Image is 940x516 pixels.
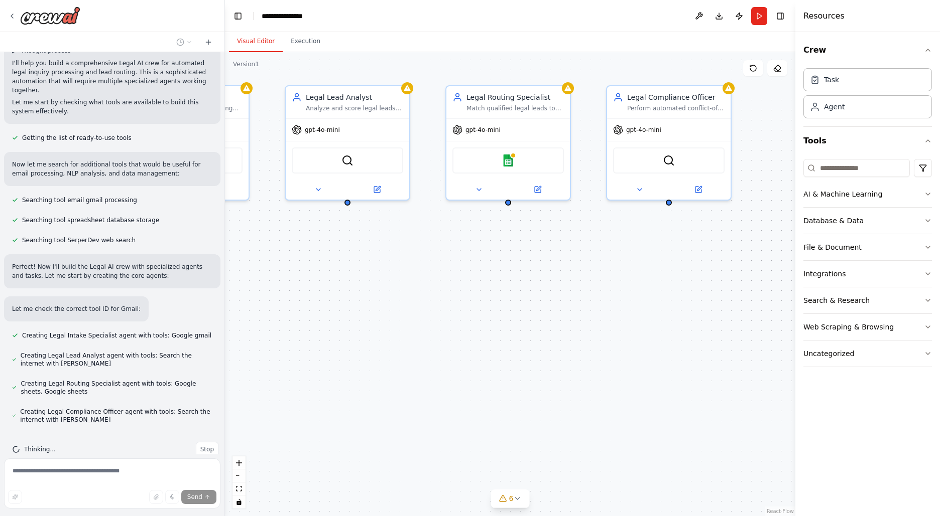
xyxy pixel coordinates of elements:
[803,208,932,234] button: Database & Data
[12,59,212,95] p: I'll help you build a comprehensive Legal AI crew for automated legal inquiry processing and lead...
[465,126,501,134] span: gpt-4o-mini
[445,85,571,201] div: Legal Routing SpecialistMatch qualified legal leads to the most suitable lawyer or legal team bas...
[803,340,932,367] button: Uncategorized
[12,160,212,178] p: Now let me search for additional tools that would be useful for email processing, NLP analysis, a...
[187,493,202,501] span: Send
[803,322,894,332] div: Web Scraping & Browsing
[803,234,932,260] button: File & Document
[196,442,218,457] button: Stop
[466,104,564,112] div: Match qualified legal leads to the most suitable lawyer or legal team based on expertise area, cu...
[20,7,80,25] img: Logo
[509,493,514,503] span: 6
[232,495,246,508] button: toggle interactivity
[172,36,196,48] button: Switch to previous chat
[262,11,313,21] nav: breadcrumb
[509,184,566,196] button: Open in side panel
[348,184,405,196] button: Open in side panel
[232,482,246,495] button: fit view
[803,287,932,313] button: Search & Research
[803,269,846,279] div: Integrations
[8,490,22,504] button: Improve this prompt
[12,262,212,280] p: Perfect! Now I'll build the Legal AI crew with specialized agents and tasks. Let me start by crea...
[232,469,246,482] button: zoom out
[803,314,932,340] button: Web Scraping & Browsing
[627,104,725,112] div: Perform automated conflict-of-interest checks, apply data privacy filters, redact sensitive infor...
[22,134,132,142] span: Getting the list of ready-to-use tools
[773,9,787,23] button: Hide right sidebar
[803,261,932,287] button: Integrations
[306,92,403,102] div: Legal Lead Analyst
[803,181,932,207] button: AI & Machine Learning
[305,126,340,134] span: gpt-4o-mini
[803,242,862,252] div: File & Document
[491,489,530,508] button: 6
[803,155,932,375] div: Tools
[22,196,137,204] span: Searching tool email gmail processing
[24,445,56,453] span: Thinking...
[22,216,159,224] span: Searching tool spreadsheet database storage
[803,189,882,199] div: AI & Machine Learning
[12,98,212,116] p: Let me start by checking what tools are available to build this system effectively.
[824,102,845,112] div: Agent
[231,9,245,23] button: Hide left sidebar
[22,331,211,339] span: Creating Legal Intake Specialist agent with tools: Google gmail
[21,380,212,396] span: Creating Legal Routing Specialist agent with tools: Google sheets, Google sheets
[229,31,283,52] button: Visual Editor
[21,352,212,368] span: Creating Legal Lead Analyst agent with tools: Search the internet with [PERSON_NAME]
[232,456,246,508] div: React Flow controls
[285,85,410,201] div: Legal Lead AnalystAnalyze and score legal leads based on case urgency, potential value, client pr...
[181,490,216,504] button: Send
[283,31,328,52] button: Execution
[803,127,932,155] button: Tools
[502,154,514,166] img: Google sheets
[124,85,250,201] div: Legal Intake SpecialistCollect and classify incoming legal inquiries from multiple channels using...
[149,490,163,504] button: Upload files
[824,75,839,85] div: Task
[803,295,870,305] div: Search & Research
[232,456,246,469] button: zoom in
[626,126,661,134] span: gpt-4o-mini
[803,64,932,126] div: Crew
[627,92,725,102] div: Legal Compliance Officer
[200,445,214,453] span: Stop
[606,85,732,201] div: Legal Compliance OfficerPerform automated conflict-of-interest checks, apply data privacy filters...
[341,154,354,166] img: SerperDevTool
[165,490,179,504] button: Click to speak your automation idea
[306,104,403,112] div: Analyze and score legal leads based on case urgency, potential value, client profile, and engagem...
[663,154,675,166] img: SerperDevTool
[767,508,794,514] a: React Flow attribution
[803,10,845,22] h4: Resources
[670,184,727,196] button: Open in side panel
[20,408,212,424] span: Creating Legal Compliance Officer agent with tools: Search the internet with [PERSON_NAME]
[233,60,259,68] div: Version 1
[803,216,864,226] div: Database & Data
[803,36,932,64] button: Crew
[12,304,141,313] p: Let me check the correct tool ID for Gmail:
[803,349,854,359] div: Uncategorized
[200,36,216,48] button: Start a new chat
[466,92,564,102] div: Legal Routing Specialist
[22,236,136,244] span: Searching tool SerperDev web search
